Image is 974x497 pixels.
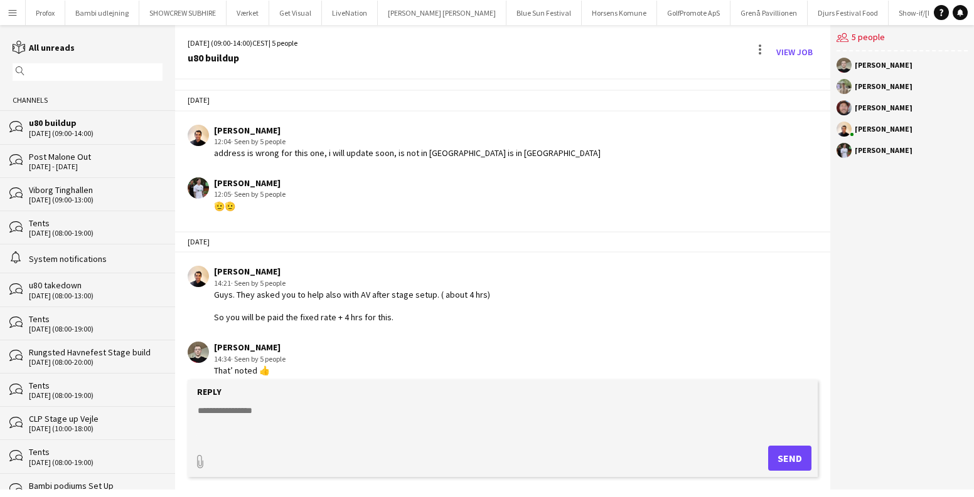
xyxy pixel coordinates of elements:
div: Bambi podiums Set Up [29,480,163,491]
div: Tents [29,380,163,391]
button: SHOWCREW SUBHIRE [139,1,227,25]
div: [PERSON_NAME] [855,61,912,69]
div: [PERSON_NAME] [855,125,912,133]
button: Horsens Komune [582,1,657,25]
div: Tents [29,217,163,229]
button: Bambi udlejning [65,1,139,25]
label: Reply [197,386,222,397]
button: Send [768,446,811,471]
div: [DATE] [175,90,830,111]
div: [DATE] (09:00-13:00) [29,196,163,204]
div: [DATE] (08:00-20:00) [29,358,163,367]
button: LiveNation [322,1,378,25]
div: [PERSON_NAME] [214,177,286,189]
div: That’ noted 👍 [214,365,286,376]
div: u80 takedown [29,280,163,291]
div: [DATE] [175,231,830,253]
span: · Seen by 5 people [231,137,286,146]
div: [DATE] (10:00-18:00) [29,424,163,433]
span: · Seen by 5 people [231,354,286,364]
button: Grenå Pavillionen [730,1,808,25]
div: Tents [29,446,163,458]
div: [PERSON_NAME] [855,147,912,154]
div: [PERSON_NAME] [214,342,286,353]
button: [PERSON_NAME] [PERSON_NAME] [378,1,506,25]
button: Djurs Festival Food [808,1,889,25]
button: GolfPromote ApS [657,1,730,25]
div: [PERSON_NAME] [214,125,601,136]
div: [PERSON_NAME] [855,83,912,90]
button: Værket [227,1,269,25]
div: 🫡🫡 [214,201,286,212]
div: Post Malone Out [29,151,163,162]
div: u80 buildup [29,117,163,128]
span: · Seen by 5 people [231,278,286,288]
div: 12:05 [214,189,286,200]
div: [DATE] (08:00-19:00) [29,229,163,238]
div: Viborg Tinghallen [29,184,163,196]
div: Rungsted Havnefest Stage build [29,347,163,358]
div: Tents [29,313,163,325]
div: [PERSON_NAME] [214,266,490,277]
a: View Job [771,42,818,62]
div: [PERSON_NAME] [855,104,912,112]
div: 12:04 [214,136,601,147]
span: · Seen by 5 people [231,189,286,199]
div: 14:21 [214,278,490,289]
div: [DATE] (09:00-14:00) | 5 people [188,38,297,49]
div: u80 buildup [188,52,297,63]
div: [DATE] (08:00-19:00) [29,391,163,400]
div: System notifications [29,253,163,264]
span: CEST [252,38,269,48]
div: [DATE] (08:00-19:00) [29,325,163,333]
div: CLP Stage up Vejle [29,413,163,424]
div: address is wrong for this one, i will update soon, is not in [GEOGRAPHIC_DATA] is in [GEOGRAPHIC_... [214,147,601,159]
div: 14:34 [214,353,286,365]
button: Get Visual [269,1,322,25]
button: Blue Sun Festival [506,1,582,25]
div: Guys. They asked you to help also with AV after stage setup. ( about 4 hrs) So you will be paid t... [214,289,490,323]
div: 5 people [837,25,968,51]
a: All unreads [13,42,75,53]
button: Profox [26,1,65,25]
div: [DATE] (08:00-13:00) [29,291,163,300]
div: [DATE] (09:00-14:00) [29,129,163,138]
div: [DATE] (08:00-19:00) [29,458,163,467]
div: [DATE] - [DATE] [29,162,163,171]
